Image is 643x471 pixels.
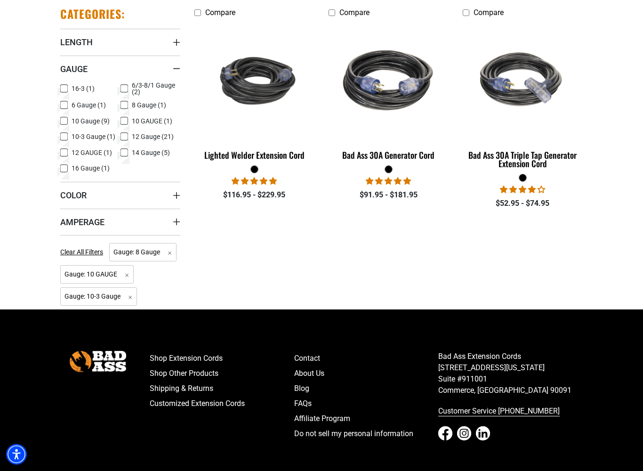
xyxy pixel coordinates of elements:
span: 6 Gauge (1) [72,102,106,109]
a: black Bad Ass 30A Triple Tap Generator Extension Cord [463,22,583,174]
div: $52.95 - $74.95 [463,198,583,210]
span: Length [60,37,93,48]
span: 10 GAUGE (1) [132,118,172,125]
span: 5.00 stars [232,177,277,186]
div: Lighted Welder Extension Cord [194,151,314,160]
a: Do not sell my personal information [294,427,439,442]
p: Bad Ass Extension Cords [STREET_ADDRESS][US_STATE] Suite #911001 Commerce, [GEOGRAPHIC_DATA] 90091 [438,351,583,397]
summary: Gauge [60,56,180,82]
img: black [463,27,582,135]
span: 12 Gauge (21) [132,134,174,140]
a: About Us [294,366,439,382]
span: 10-3 Gauge (1) [72,134,115,140]
span: 10 Gauge (9) [72,118,110,125]
span: 8 Gauge (1) [132,102,166,109]
span: 12 GAUGE (1) [72,150,112,156]
summary: Amperage [60,209,180,235]
a: LinkedIn - open in a new tab [476,427,490,441]
div: Accessibility Menu [6,444,27,465]
a: Blog [294,382,439,397]
span: 16-3 (1) [72,86,95,92]
a: call 833-674-1699 [438,404,583,419]
a: black Bad Ass 30A Generator Cord [329,22,449,165]
span: Gauge [60,64,88,75]
a: Shop Extension Cords [150,351,294,366]
span: Compare [339,8,370,17]
span: 5.00 stars [366,177,411,186]
span: Compare [205,8,235,17]
summary: Color [60,182,180,209]
span: Gauge: 10 GAUGE [60,266,134,284]
a: Customized Extension Cords [150,397,294,412]
a: FAQs [294,397,439,412]
summary: Length [60,29,180,56]
span: Compare [474,8,504,17]
a: Facebook - open in a new tab [438,427,452,441]
img: Bad Ass Extension Cords [70,351,126,373]
a: Gauge: 8 Gauge [109,248,177,257]
a: Gauge: 10 GAUGE [60,270,134,279]
span: Clear All Filters [60,249,103,256]
div: Bad Ass 30A Generator Cord [329,151,449,160]
a: Shop Other Products [150,366,294,382]
div: $116.95 - $229.95 [194,190,314,201]
span: Color [60,190,87,201]
span: 14 Gauge (5) [132,150,170,156]
a: Affiliate Program [294,412,439,427]
img: black [329,27,448,135]
a: black Lighted Welder Extension Cord [194,22,314,165]
span: 16 Gauge (1) [72,165,110,172]
div: Bad Ass 30A Triple Tap Generator Extension Cord [463,151,583,168]
a: Clear All Filters [60,248,107,258]
a: Gauge: 10-3 Gauge [60,292,137,301]
div: $91.95 - $181.95 [329,190,449,201]
span: 6/3-8/1 Gauge (2) [132,82,177,96]
h2: Categories: [60,7,125,22]
span: Gauge: 10-3 Gauge [60,288,137,306]
span: Gauge: 8 Gauge [109,244,177,262]
a: Contact [294,351,439,366]
img: black [195,45,314,117]
a: Instagram - open in a new tab [457,427,471,441]
a: Shipping & Returns [150,382,294,397]
span: 4.00 stars [500,186,545,195]
span: Amperage [60,217,104,228]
